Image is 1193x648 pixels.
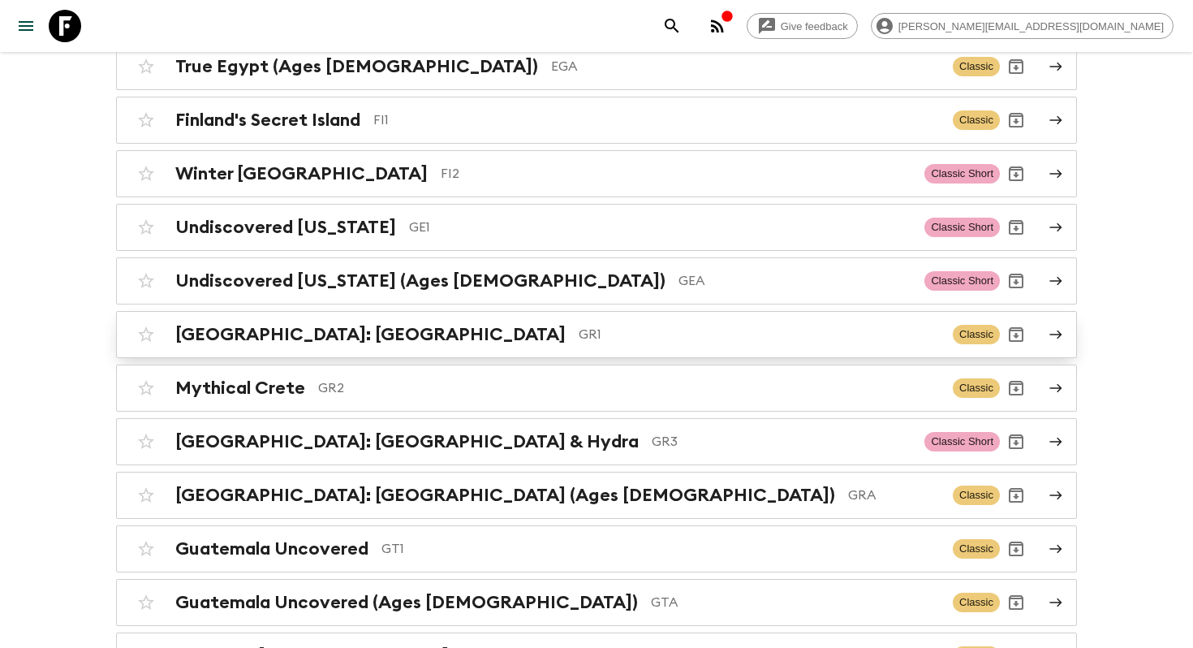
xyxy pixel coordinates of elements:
a: Undiscovered [US_STATE]GE1Classic ShortArchive [116,204,1077,251]
div: [PERSON_NAME][EMAIL_ADDRESS][DOMAIN_NAME] [871,13,1174,39]
button: Archive [1000,372,1032,404]
button: Archive [1000,265,1032,297]
a: [GEOGRAPHIC_DATA]: [GEOGRAPHIC_DATA] (Ages [DEMOGRAPHIC_DATA])GRAClassicArchive [116,472,1077,519]
h2: True Egypt (Ages [DEMOGRAPHIC_DATA]) [175,56,538,77]
p: EGA [551,57,940,76]
button: search adventures [656,10,688,42]
h2: Undiscovered [US_STATE] (Ages [DEMOGRAPHIC_DATA]) [175,270,665,292]
a: Winter [GEOGRAPHIC_DATA]FI2Classic ShortArchive [116,150,1077,197]
p: GEA [678,271,911,291]
button: Archive [1000,158,1032,190]
h2: Guatemala Uncovered (Ages [DEMOGRAPHIC_DATA]) [175,592,638,613]
span: Classic [953,57,1000,76]
button: menu [10,10,42,42]
span: Classic [953,110,1000,130]
button: Archive [1000,211,1032,244]
button: Archive [1000,426,1032,458]
h2: Finland's Secret Island [175,110,360,131]
a: Guatemala Uncovered (Ages [DEMOGRAPHIC_DATA])GTAClassicArchive [116,579,1077,626]
span: Classic [953,539,1000,559]
button: Archive [1000,50,1032,83]
h2: [GEOGRAPHIC_DATA]: [GEOGRAPHIC_DATA] [175,324,566,345]
a: Guatemala UncoveredGT1ClassicArchive [116,525,1077,572]
h2: Guatemala Uncovered [175,538,368,559]
p: FI1 [373,110,940,130]
p: GR3 [652,432,911,451]
p: FI2 [441,164,911,184]
p: GTA [651,593,940,612]
a: [GEOGRAPHIC_DATA]: [GEOGRAPHIC_DATA] & HydraGR3Classic ShortArchive [116,418,1077,465]
span: Classic [953,486,1000,505]
h2: Winter [GEOGRAPHIC_DATA] [175,163,428,184]
a: Mythical CreteGR2ClassicArchive [116,365,1077,412]
h2: Undiscovered [US_STATE] [175,217,396,238]
p: GT1 [381,539,940,559]
h2: [GEOGRAPHIC_DATA]: [GEOGRAPHIC_DATA] & Hydra [175,431,639,452]
a: Give feedback [747,13,858,39]
span: Classic Short [924,164,1000,184]
span: Classic [953,325,1000,344]
button: Archive [1000,318,1032,351]
span: Classic [953,593,1000,612]
a: Undiscovered [US_STATE] (Ages [DEMOGRAPHIC_DATA])GEAClassic ShortArchive [116,257,1077,305]
p: GR2 [318,378,940,398]
a: [GEOGRAPHIC_DATA]: [GEOGRAPHIC_DATA]GR1ClassicArchive [116,311,1077,358]
a: Finland's Secret IslandFI1ClassicArchive [116,97,1077,144]
span: [PERSON_NAME][EMAIL_ADDRESS][DOMAIN_NAME] [889,20,1173,32]
button: Archive [1000,586,1032,619]
span: Give feedback [772,20,857,32]
h2: [GEOGRAPHIC_DATA]: [GEOGRAPHIC_DATA] (Ages [DEMOGRAPHIC_DATA]) [175,485,835,506]
button: Archive [1000,533,1032,565]
span: Classic Short [924,271,1000,291]
button: Archive [1000,479,1032,512]
span: Classic Short [924,432,1000,451]
h2: Mythical Crete [175,378,305,399]
p: GR1 [579,325,940,344]
a: True Egypt (Ages [DEMOGRAPHIC_DATA])EGAClassicArchive [116,43,1077,90]
button: Archive [1000,104,1032,136]
span: Classic Short [924,218,1000,237]
p: GRA [848,486,940,505]
span: Classic [953,378,1000,398]
p: GE1 [409,218,911,237]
